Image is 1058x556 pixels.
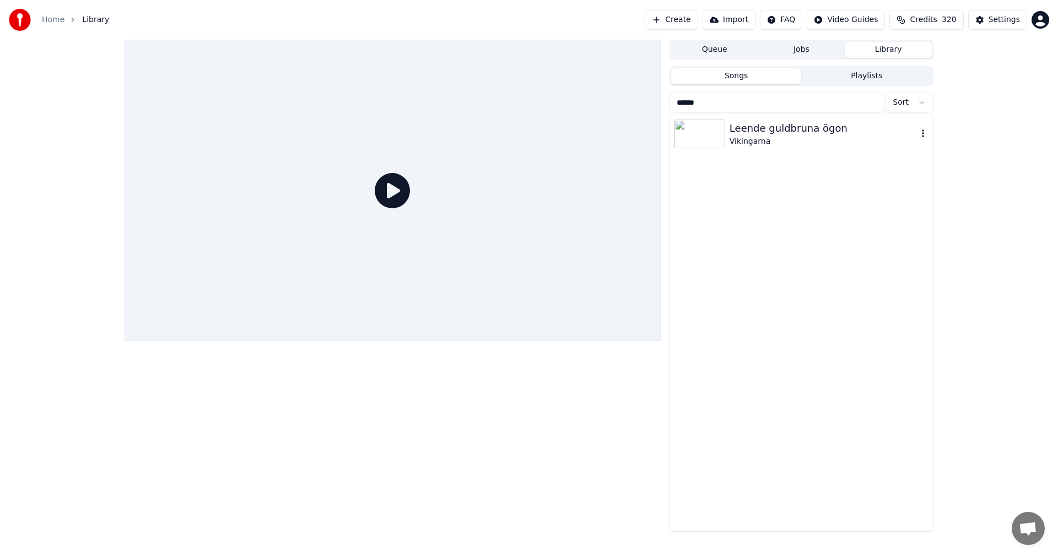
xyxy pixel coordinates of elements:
[942,14,957,25] span: 320
[889,10,963,30] button: Credits320
[42,14,109,25] nav: breadcrumb
[703,10,755,30] button: Import
[645,10,698,30] button: Create
[801,68,932,84] button: Playlists
[42,14,64,25] a: Home
[758,42,845,58] button: Jobs
[9,9,31,31] img: youka
[730,136,917,147] div: Vikingarna
[989,14,1020,25] div: Settings
[910,14,937,25] span: Credits
[671,42,758,58] button: Queue
[82,14,109,25] span: Library
[1012,512,1045,545] div: Öppna chatt
[671,68,802,84] button: Songs
[760,10,802,30] button: FAQ
[845,42,932,58] button: Library
[730,121,917,136] div: Leende guldbruna ögon
[968,10,1027,30] button: Settings
[893,97,909,108] span: Sort
[807,10,885,30] button: Video Guides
